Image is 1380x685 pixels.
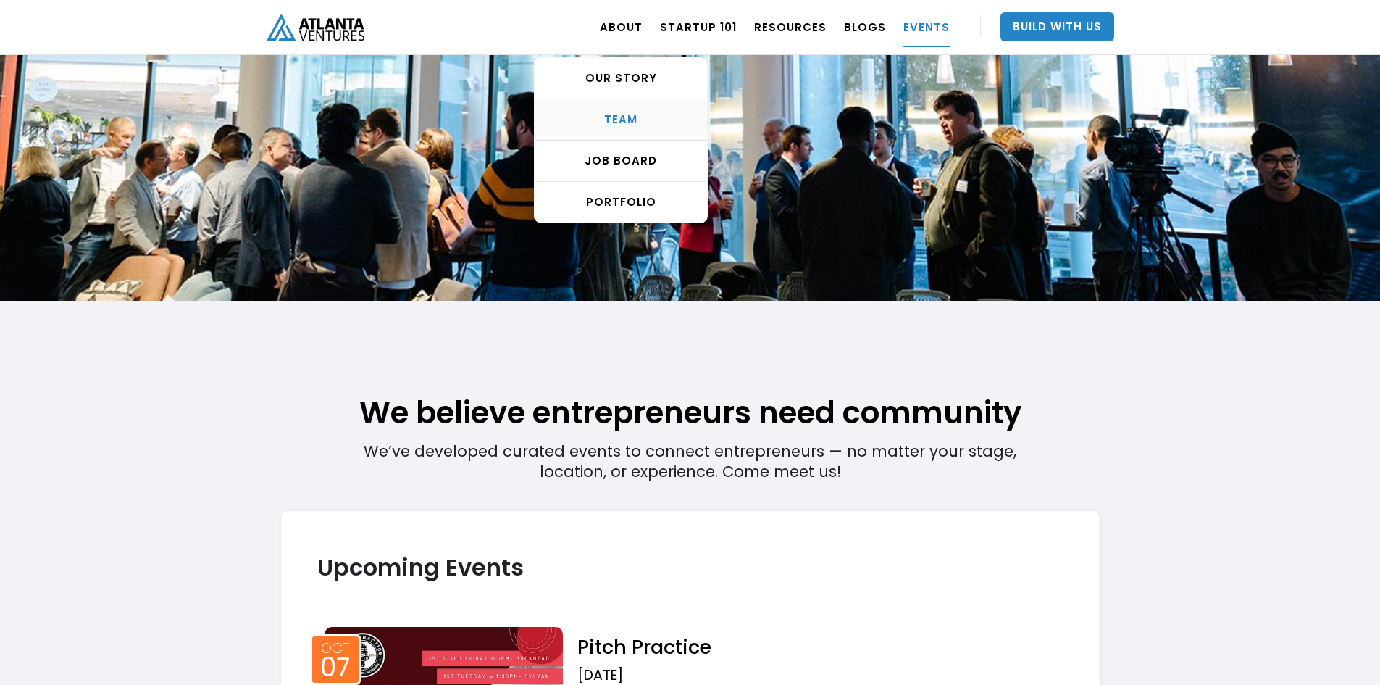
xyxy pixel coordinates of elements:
[535,141,707,182] a: Job Board
[535,182,707,223] a: PORTFOLIO
[317,555,1063,580] h2: Upcoming Events
[754,7,827,47] a: RESOURCES
[535,99,707,141] a: TEAM
[577,634,1063,660] h2: Pitch Practice
[281,320,1100,433] h1: We believe entrepreneurs need community
[844,7,886,47] a: BLOGS
[535,71,707,86] div: OUR STORY
[1000,12,1114,41] a: Build With Us
[660,7,737,47] a: Startup 101
[535,112,707,127] div: TEAM
[577,667,1063,684] div: [DATE]
[363,319,1018,482] div: We’ve developed curated events to connect entrepreneurs — no matter your stage, location, or expe...
[320,657,350,678] div: 07
[535,154,707,168] div: Job Board
[903,7,950,47] a: EVENTS
[535,195,707,209] div: PORTFOLIO
[600,7,643,47] a: ABOUT
[321,642,349,655] div: Oct
[535,58,707,99] a: OUR STORY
